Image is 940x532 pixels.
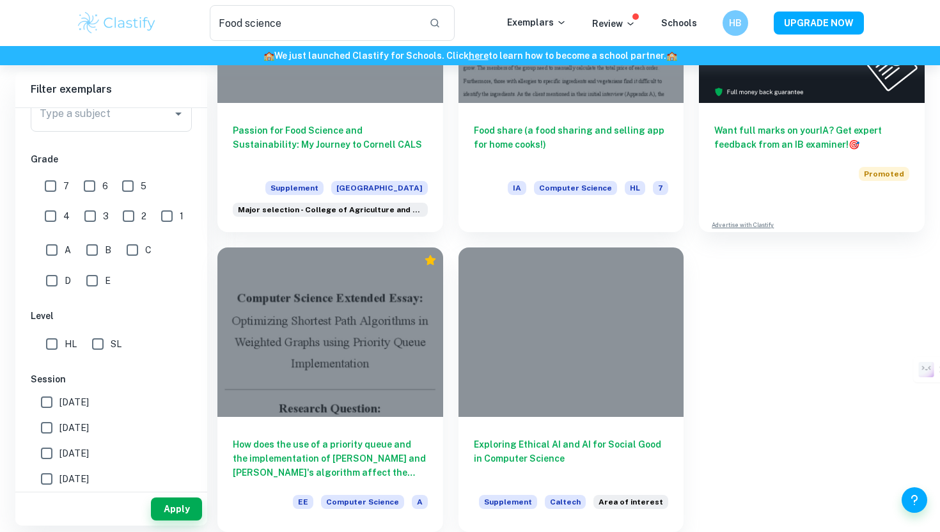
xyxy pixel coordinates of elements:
span: 6 [102,179,108,193]
button: Open [169,105,187,123]
a: How does the use of a priority queue and the implementation of [PERSON_NAME] and [PERSON_NAME]'s ... [217,247,443,531]
button: Apply [151,497,202,520]
h6: Exploring Ethical AI and AI for Social Good in Computer Science [474,437,669,480]
span: 1 [180,209,184,223]
span: Supplement [479,495,537,509]
span: 5 [141,179,146,193]
h6: Filter exemplars [15,72,207,107]
span: 7 [653,181,668,195]
h6: Level [31,309,192,323]
span: Computer Science [534,181,617,195]
span: C [145,243,152,257]
span: 2 [141,209,146,223]
h6: Want full marks on your IA ? Get expert feedback from an IB examiner! [714,123,909,152]
h6: Grade [31,152,192,166]
h6: Food share (a food sharing and selling app for home cooks!) [474,123,669,166]
p: Review [592,17,636,31]
button: HB [723,10,748,36]
span: HL [65,337,77,351]
span: Supplement [265,181,324,195]
span: 🏫 [666,51,677,61]
button: UPGRADE NOW [774,12,864,35]
span: [DATE] [59,395,89,409]
span: Major selection - College of Agriculture and Life Sciences [238,204,423,215]
h6: We just launched Clastify for Schools. Click to learn how to become a school partner. [3,49,937,63]
h6: Passion for Food Science and Sustainability: My Journey to Cornell CALS [233,123,428,166]
button: Help and Feedback [902,487,927,513]
a: Exploring Ethical AI and AI for Social Good in Computer ScienceSupplementCaltechIf you had to cho... [458,247,684,531]
span: A [65,243,71,257]
h6: How does the use of a priority queue and the implementation of [PERSON_NAME] and [PERSON_NAME]'s ... [233,437,428,480]
input: Search for any exemplars... [210,5,419,41]
span: [DATE] [59,446,89,460]
span: Caltech [545,495,586,509]
span: IA [508,181,526,195]
span: 3 [103,209,109,223]
span: 🏫 [263,51,274,61]
h6: HB [728,16,743,30]
span: Area of interest [599,496,663,508]
span: E [105,274,111,288]
span: 4 [63,209,70,223]
span: EE [293,495,313,509]
h6: Session [31,372,192,386]
a: Advertise with Clastify [712,221,774,230]
span: SL [111,337,121,351]
span: Promoted [859,167,909,181]
a: here [469,51,489,61]
span: A [412,495,428,509]
a: Schools [661,18,697,28]
span: [DATE] [59,472,89,486]
span: 7 [63,179,69,193]
div: Premium [424,254,437,267]
span: [GEOGRAPHIC_DATA] [331,181,428,195]
span: HL [625,181,645,195]
span: 🎯 [849,139,859,150]
div: If you had to choose an area of interest or two today, what would you choose? [593,495,668,517]
span: B [105,243,111,257]
div: Why are you drawn to studying the major you have selected and specifically, why do you want to pu... [233,203,428,217]
img: Clastify logo [76,10,157,36]
span: Computer Science [321,495,404,509]
span: [DATE] [59,421,89,435]
p: Exemplars [507,15,567,29]
span: D [65,274,71,288]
